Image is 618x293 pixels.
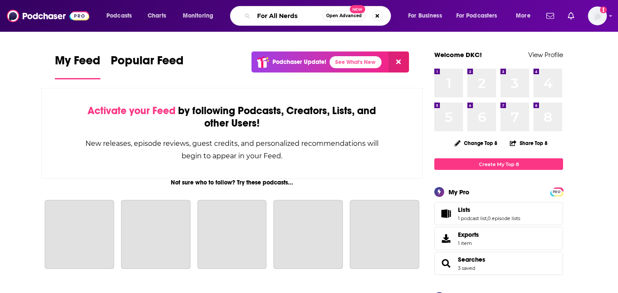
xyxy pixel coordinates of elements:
button: Change Top 8 [449,138,503,148]
a: Show notifications dropdown [564,9,578,23]
a: Welcome DKC! [434,51,482,59]
span: Monitoring [183,10,213,22]
a: See What's New [330,56,382,68]
span: For Podcasters [456,10,497,22]
span: Searches [434,252,563,275]
span: Lists [458,206,470,214]
a: This American Life [121,200,191,269]
span: For Business [408,10,442,22]
button: Share Top 8 [509,135,548,151]
img: User Profile [588,6,607,25]
a: Create My Top 8 [434,158,563,170]
div: Not sure who to follow? Try these podcasts... [41,179,423,186]
button: Open AdvancedNew [322,11,366,21]
span: 1 item [458,240,479,246]
a: Lists [458,206,520,214]
button: open menu [100,9,143,23]
p: Podchaser Update! [273,58,326,66]
span: Exports [437,233,454,245]
button: Show profile menu [588,6,607,25]
span: PRO [551,189,562,195]
span: Logged in as dkcmediatechnyc [588,6,607,25]
a: My Favorite Murder with Karen Kilgariff and Georgia Hardstark [350,200,419,269]
a: Searches [458,256,485,263]
span: Exports [458,231,479,239]
a: Charts [142,9,171,23]
span: Podcasts [106,10,132,22]
button: open menu [177,9,224,23]
span: Popular Feed [111,53,184,73]
div: by following Podcasts, Creators, Lists, and other Users! [85,105,379,130]
a: My Feed [55,53,100,79]
a: The Joe Rogan Experience [45,200,114,269]
a: Show notifications dropdown [543,9,557,23]
img: Podchaser - Follow, Share and Rate Podcasts [7,8,89,24]
a: Popular Feed [111,53,184,79]
button: open menu [510,9,541,23]
svg: Add a profile image [600,6,607,13]
button: open menu [402,9,453,23]
a: 3 saved [458,265,475,271]
a: 0 episode lists [488,215,520,221]
a: Searches [437,257,454,269]
div: New releases, episode reviews, guest credits, and personalized recommendations will begin to appe... [85,137,379,162]
a: The Daily [273,200,343,269]
div: Search podcasts, credits, & more... [238,6,399,26]
a: PRO [551,188,562,195]
a: Lists [437,208,454,220]
span: New [350,5,365,13]
button: open menu [451,9,510,23]
input: Search podcasts, credits, & more... [254,9,322,23]
span: Activate your Feed [88,104,176,117]
a: View Profile [528,51,563,59]
span: , [487,215,488,221]
a: Exports [434,227,563,250]
div: My Pro [448,188,470,196]
span: Charts [148,10,166,22]
a: 1 podcast list [458,215,487,221]
a: Planet Money [197,200,267,269]
span: Open Advanced [326,14,362,18]
span: My Feed [55,53,100,73]
span: Lists [434,202,563,225]
span: More [516,10,530,22]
